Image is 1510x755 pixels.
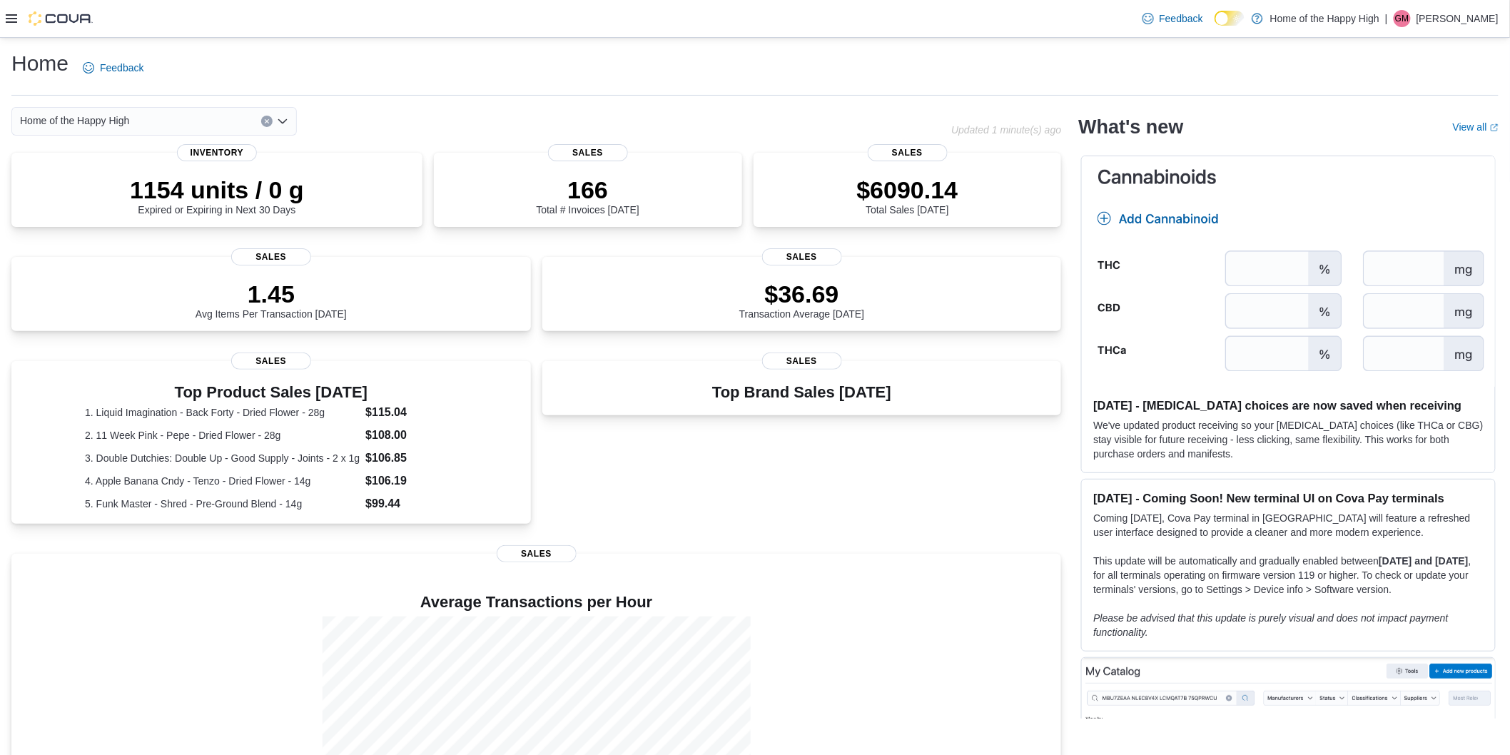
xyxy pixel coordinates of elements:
[1078,116,1183,138] h2: What's new
[365,427,457,444] dd: $108.00
[77,54,149,82] a: Feedback
[857,176,958,204] p: $6090.14
[231,248,311,265] span: Sales
[536,176,639,216] div: Total # Invoices [DATE]
[739,280,865,320] div: Transaction Average [DATE]
[29,11,93,26] img: Cova
[231,353,311,370] span: Sales
[1215,11,1245,26] input: Dark Mode
[1379,555,1468,567] strong: [DATE] and [DATE]
[20,112,129,129] span: Home of the Happy High
[85,405,360,420] dt: 1. Liquid Imagination - Back Forty - Dried Flower - 28g
[712,384,891,401] h3: Top Brand Sales [DATE]
[1093,398,1484,412] h3: [DATE] - [MEDICAL_DATA] choices are now saved when receiving
[196,280,347,320] div: Avg Items Per Transaction [DATE]
[365,472,457,490] dd: $106.19
[1394,10,1411,27] div: Giuliana Molina Giuria
[1417,10,1499,27] p: [PERSON_NAME]
[739,280,865,308] p: $36.69
[1160,11,1203,26] span: Feedback
[951,124,1061,136] p: Updated 1 minute(s) ago
[85,451,360,465] dt: 3. Double Dutchies: Double Up - Good Supply - Joints - 2 x 1g
[1270,10,1379,27] p: Home of the Happy High
[261,116,273,127] button: Clear input
[196,280,347,308] p: 1.45
[1093,491,1484,505] h3: [DATE] - Coming Soon! New terminal UI on Cova Pay terminals
[130,176,304,204] p: 1154 units / 0 g
[1385,10,1388,27] p: |
[365,450,457,467] dd: $106.85
[762,353,842,370] span: Sales
[548,144,628,161] span: Sales
[868,144,948,161] span: Sales
[85,428,360,442] dt: 2. 11 Week Pink - Pepe - Dried Flower - 28g
[130,176,304,216] div: Expired or Expiring in Next 30 Days
[536,176,639,204] p: 166
[1093,511,1484,539] p: Coming [DATE], Cova Pay terminal in [GEOGRAPHIC_DATA] will feature a refreshed user interface des...
[1453,121,1499,133] a: View allExternal link
[365,495,457,512] dd: $99.44
[365,404,457,421] dd: $115.04
[762,248,842,265] span: Sales
[857,176,958,216] div: Total Sales [DATE]
[1137,4,1209,33] a: Feedback
[85,384,457,401] h3: Top Product Sales [DATE]
[11,49,69,78] h1: Home
[1093,612,1448,638] em: Please be advised that this update is purely visual and does not impact payment functionality.
[85,474,360,488] dt: 4. Apple Banana Cndy - Tenzo - Dried Flower - 14g
[1093,554,1484,597] p: This update will be automatically and gradually enabled between , for all terminals operating on ...
[277,116,288,127] button: Open list of options
[100,61,143,75] span: Feedback
[1490,123,1499,132] svg: External link
[177,144,257,161] span: Inventory
[23,594,1050,611] h4: Average Transactions per Hour
[85,497,360,511] dt: 5. Funk Master - Shred - Pre-Ground Blend - 14g
[497,545,577,562] span: Sales
[1093,418,1484,461] p: We've updated product receiving so your [MEDICAL_DATA] choices (like THCa or CBG) stay visible fo...
[1395,10,1409,27] span: GM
